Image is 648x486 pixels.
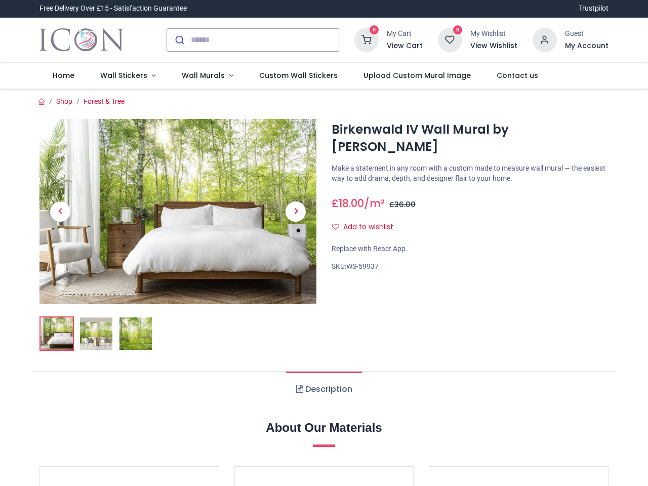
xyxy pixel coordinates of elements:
p: Make a statement in any room with a custom made to measure wall mural — the easiest way to add dr... [332,164,609,183]
button: Submit [167,29,191,51]
span: 18.00 [339,196,364,211]
a: Next [275,147,316,276]
a: Wall Stickers [88,63,169,89]
sup: 0 [453,25,463,35]
span: Upload Custom Mural Image [363,70,471,80]
a: 0 [354,35,379,43]
span: £ [389,199,416,210]
a: Previous [39,147,81,276]
a: My Account [565,41,609,51]
div: Replace with React App. [332,244,609,254]
a: View Cart [387,41,423,51]
div: My Cart [387,29,423,39]
img: WS-59937-03 [119,317,152,350]
a: Shop [56,97,72,105]
a: Wall Murals [169,63,246,89]
span: Previous [50,201,70,222]
img: Birkenwald IV Wall Mural by Steffen Gierok [39,119,316,304]
span: Wall Stickers [100,70,147,80]
span: Custom Wall Stickers [259,70,338,80]
span: Home [53,70,74,80]
span: Wall Murals [182,70,225,80]
a: Description [286,372,361,407]
sup: 0 [370,25,379,35]
span: WS-59937 [346,262,379,270]
div: My Wishlist [470,29,517,39]
a: Logo of Icon Wall Stickers [39,26,123,54]
h2: About Our Materials [39,419,608,436]
div: Free Delivery Over £15 - Satisfaction Guarantee [39,4,187,14]
i: Add to wishlist [332,223,339,230]
a: Trustpilot [579,4,609,14]
img: WS-59937-02 [80,317,112,350]
div: Guest [565,29,609,39]
span: Next [286,201,306,222]
span: Contact us [497,70,538,80]
a: 0 [438,35,462,43]
span: /m² [364,196,385,211]
span: 36.00 [394,199,416,210]
img: Birkenwald IV Wall Mural by Steffen Gierok [40,317,73,350]
span: £ [332,196,364,211]
h1: Birkenwald IV Wall Mural by [PERSON_NAME] [332,121,609,156]
button: Add to wishlistAdd to wishlist [332,219,402,236]
img: Icon Wall Stickers [39,26,123,54]
a: Forest & Tree [84,97,125,105]
div: SKU: [332,262,609,272]
a: View Wishlist [470,41,517,51]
